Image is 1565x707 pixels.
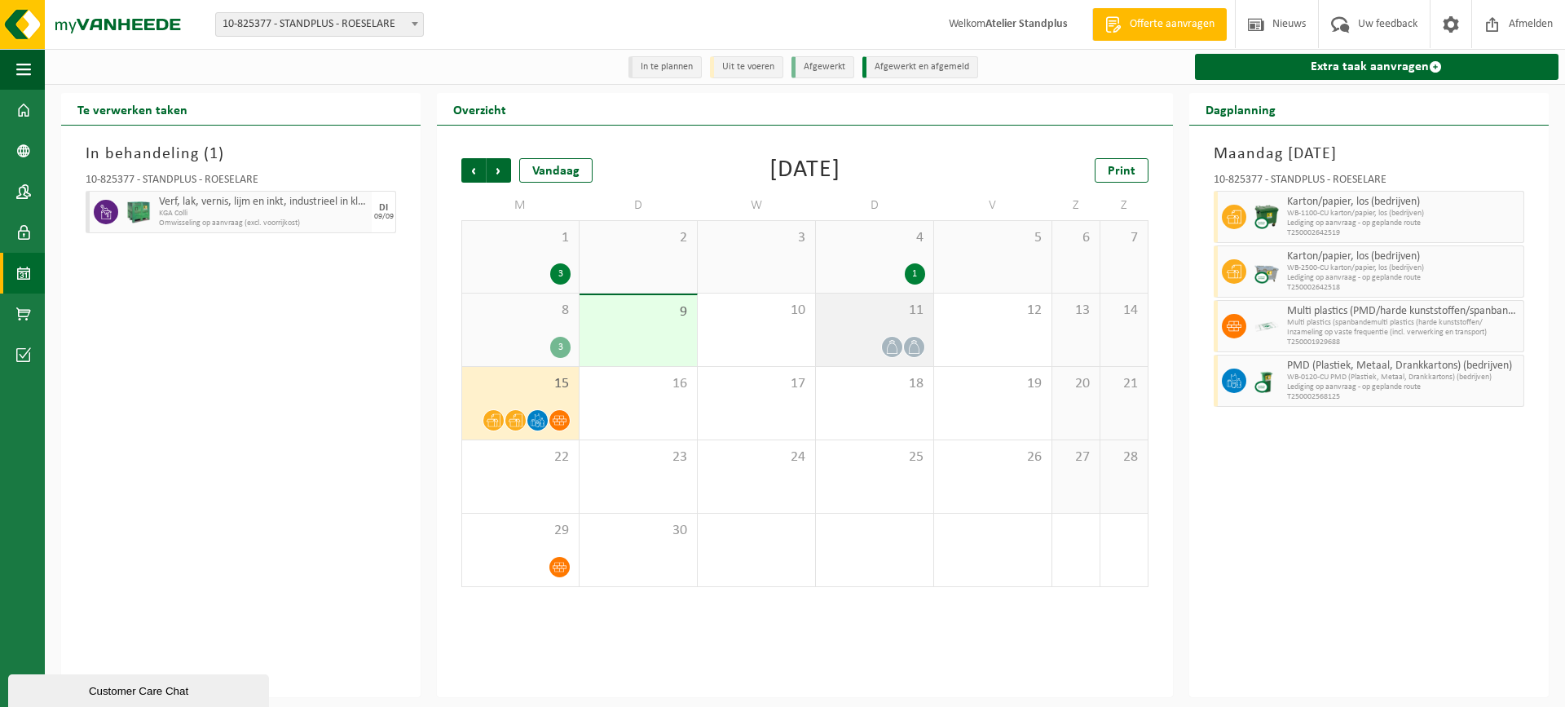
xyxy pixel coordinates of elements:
span: Inzameling op vaste frequentie (incl. verwerking en transport) [1287,328,1519,338]
span: 4 [824,229,925,247]
span: Offerte aanvragen [1126,16,1219,33]
h3: Maandag [DATE] [1214,142,1524,166]
span: 16 [588,375,689,393]
span: KGA Colli [159,209,368,219]
span: 13 [1060,302,1091,320]
h2: Te verwerken taken [61,93,204,125]
span: T250002642519 [1287,228,1519,238]
div: [DATE] [769,158,840,183]
span: 18 [824,375,925,393]
span: 5 [942,229,1043,247]
img: LP-SK-00500-LPE-16 [1254,314,1279,338]
td: Z [1100,191,1148,220]
span: 2 [588,229,689,247]
span: Print [1108,165,1135,178]
span: 11 [824,302,925,320]
li: Afgewerkt en afgemeld [862,56,978,78]
span: 1 [470,229,571,247]
span: T250001929688 [1287,338,1519,347]
div: 10-825377 - STANDPLUS - ROESELARE [1214,175,1524,191]
span: 26 [942,449,1043,466]
div: 1 [905,263,925,285]
span: Verf, lak, vernis, lijm en inkt, industrieel in kleinverpakking [159,196,368,209]
span: WB-2500-CU karton/papier, los (bedrijven) [1287,263,1519,273]
li: In te plannen [628,56,702,78]
a: Offerte aanvragen [1092,8,1227,41]
span: T250002568125 [1287,392,1519,402]
span: 1 [209,146,218,162]
strong: Atelier Standplus [985,18,1068,30]
span: Omwisseling op aanvraag (excl. voorrijkost) [159,219,368,228]
td: V [934,191,1052,220]
h2: Dagplanning [1189,93,1292,125]
span: 10-825377 - STANDPLUS - ROESELARE [216,13,423,36]
li: Uit te voeren [710,56,783,78]
img: WB-0120-CU [1254,369,1279,393]
span: 17 [706,375,807,393]
span: Karton/papier, los (bedrijven) [1287,250,1519,263]
span: 19 [942,375,1043,393]
span: 30 [588,522,689,540]
td: M [461,191,580,220]
span: Lediging op aanvraag - op geplande route [1287,382,1519,392]
img: PB-HB-1400-HPE-GN-01 [126,200,151,224]
span: 24 [706,449,807,466]
span: 15 [470,375,571,393]
span: 7 [1109,229,1140,247]
td: Z [1052,191,1100,220]
span: 14 [1109,302,1140,320]
span: 6 [1060,229,1091,247]
span: 27 [1060,449,1091,466]
span: 25 [824,449,925,466]
span: 20 [1060,375,1091,393]
span: 22 [470,449,571,466]
span: 23 [588,449,689,466]
div: 3 [550,263,571,285]
td: D [816,191,934,220]
span: 3 [706,229,807,247]
span: T250002642518 [1287,283,1519,293]
li: Afgewerkt [791,56,854,78]
span: Multi plastics (PMD/harde kunststoffen/spanbanden/EPS/folie naturel/folie gemengd) [1287,305,1519,318]
span: Volgende [487,158,511,183]
div: 10-825377 - STANDPLUS - ROESELARE [86,175,396,191]
span: PMD (Plastiek, Metaal, Drankkartons) (bedrijven) [1287,360,1519,373]
span: 29 [470,522,571,540]
div: DI [379,203,388,213]
div: Vandaag [519,158,593,183]
span: 10-825377 - STANDPLUS - ROESELARE [215,12,424,37]
span: 8 [470,302,571,320]
iframe: chat widget [8,671,272,707]
span: 10 [706,302,807,320]
span: WB-1100-CU karton/papier, los (bedrijven) [1287,209,1519,219]
span: Lediging op aanvraag - op geplande route [1287,219,1519,228]
h2: Overzicht [437,93,522,125]
div: 09/09 [374,213,394,221]
a: Extra taak aanvragen [1195,54,1558,80]
span: 12 [942,302,1043,320]
img: WB-1100-CU [1254,205,1279,229]
td: D [580,191,698,220]
td: W [698,191,816,220]
span: 9 [588,303,689,321]
span: WB-0120-CU PMD (Plastiek, Metaal, Drankkartons) (bedrijven) [1287,373,1519,382]
span: Karton/papier, los (bedrijven) [1287,196,1519,209]
span: Lediging op aanvraag - op geplande route [1287,273,1519,283]
img: WB-2500-CU [1254,259,1279,284]
a: Print [1095,158,1148,183]
h3: In behandeling ( ) [86,142,396,166]
span: 28 [1109,449,1140,466]
span: Multi plastics (spanbandemulti plastics (harde kunststoffen/ [1287,318,1519,328]
span: 21 [1109,375,1140,393]
span: Vorige [461,158,486,183]
div: 3 [550,337,571,358]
